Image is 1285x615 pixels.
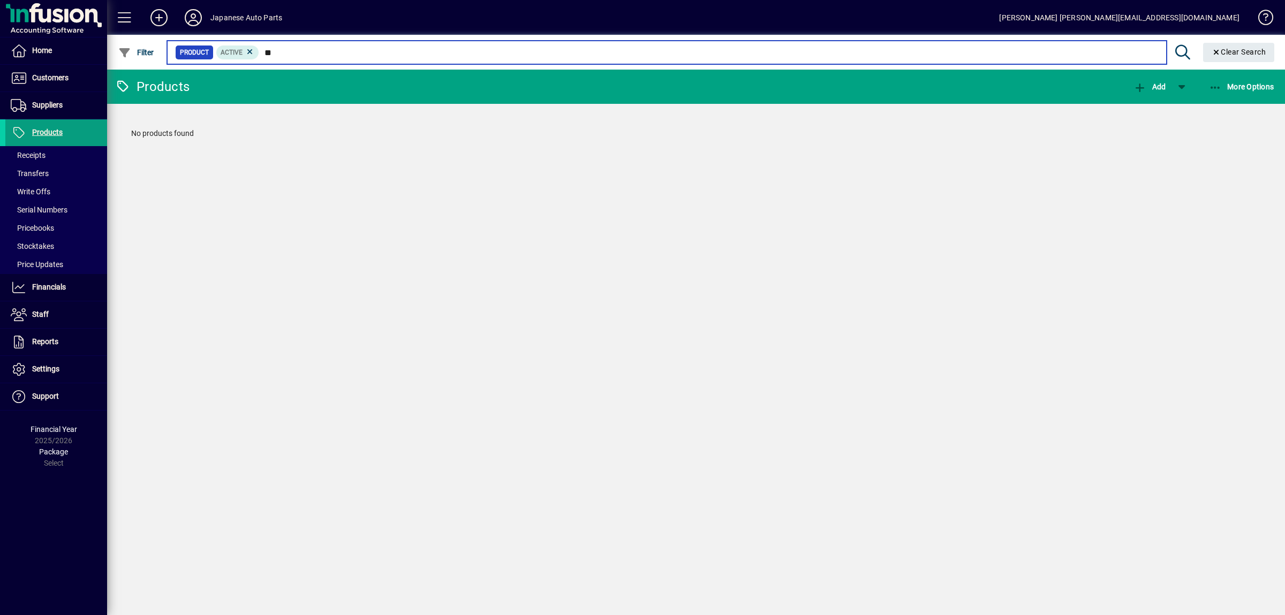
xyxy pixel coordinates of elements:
span: Write Offs [11,187,50,196]
span: Pricebooks [11,224,54,232]
span: Stocktakes [11,242,54,250]
div: Japanese Auto Parts [210,9,282,26]
span: Product [180,47,209,58]
span: Financials [32,283,66,291]
a: Staff [5,301,107,328]
span: Price Updates [11,260,63,269]
span: Financial Year [31,425,77,434]
span: Reports [32,337,58,346]
a: Settings [5,356,107,383]
a: Support [5,383,107,410]
a: Knowledge Base [1250,2,1272,37]
a: Suppliers [5,92,107,119]
span: Customers [32,73,69,82]
span: Settings [32,365,59,373]
a: Financials [5,274,107,301]
span: Add [1133,82,1166,91]
span: Products [32,128,63,136]
span: Support [32,392,59,400]
span: Home [32,46,52,55]
span: More Options [1209,82,1274,91]
span: Transfers [11,169,49,178]
span: Clear Search [1212,48,1266,56]
a: Home [5,37,107,64]
a: Receipts [5,146,107,164]
a: Pricebooks [5,219,107,237]
span: Active [221,49,243,56]
button: Add [1131,77,1168,96]
a: Reports [5,329,107,355]
span: Filter [118,48,154,57]
span: Package [39,447,68,456]
a: Serial Numbers [5,201,107,219]
a: Transfers [5,164,107,183]
a: Write Offs [5,183,107,201]
a: Stocktakes [5,237,107,255]
a: Customers [5,65,107,92]
button: More Options [1206,77,1277,96]
button: Filter [116,43,157,62]
button: Add [142,8,176,27]
div: Products [115,78,190,95]
button: Profile [176,8,210,27]
mat-chip: Activation Status: Active [216,45,259,59]
a: Price Updates [5,255,107,274]
span: Receipts [11,151,46,160]
button: Clear [1203,43,1275,62]
span: Suppliers [32,101,63,109]
div: [PERSON_NAME] [PERSON_NAME][EMAIL_ADDRESS][DOMAIN_NAME] [999,9,1239,26]
div: No products found [120,117,1272,150]
span: Serial Numbers [11,206,67,214]
span: Staff [32,310,49,318]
